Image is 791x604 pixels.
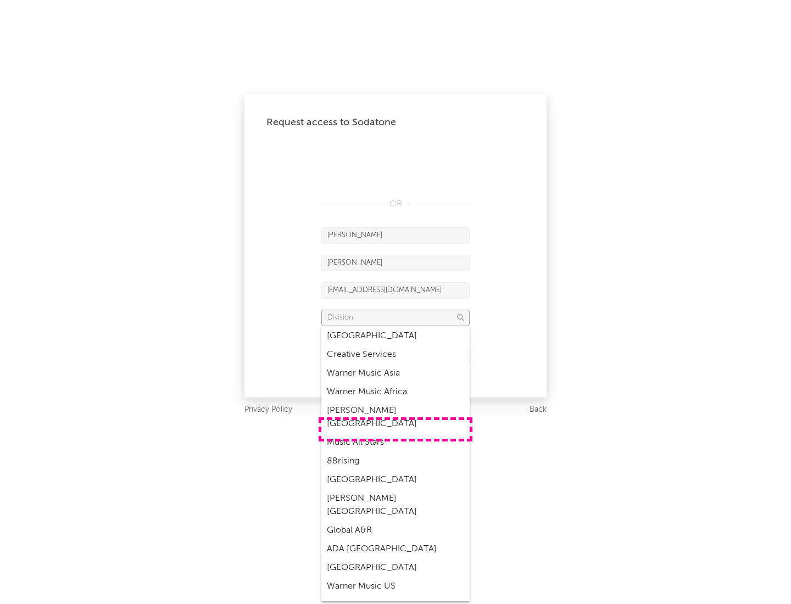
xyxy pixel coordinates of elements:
[321,227,470,244] input: First Name
[321,577,470,596] div: Warner Music US
[321,471,470,489] div: [GEOGRAPHIC_DATA]
[321,282,470,299] input: Email
[530,403,547,417] a: Back
[321,255,470,271] input: Last Name
[321,540,470,558] div: ADA [GEOGRAPHIC_DATA]
[321,310,470,326] input: Division
[321,558,470,577] div: [GEOGRAPHIC_DATA]
[321,383,470,401] div: Warner Music Africa
[321,433,470,452] div: Music All Stars
[321,345,470,364] div: Creative Services
[321,452,470,471] div: 88rising
[321,327,470,345] div: [GEOGRAPHIC_DATA]
[321,401,470,433] div: [PERSON_NAME] [GEOGRAPHIC_DATA]
[266,116,525,129] div: Request access to Sodatone
[321,364,470,383] div: Warner Music Asia
[321,521,470,540] div: Global A&R
[244,403,292,417] a: Privacy Policy
[321,198,470,211] div: OR
[321,489,470,521] div: [PERSON_NAME] [GEOGRAPHIC_DATA]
